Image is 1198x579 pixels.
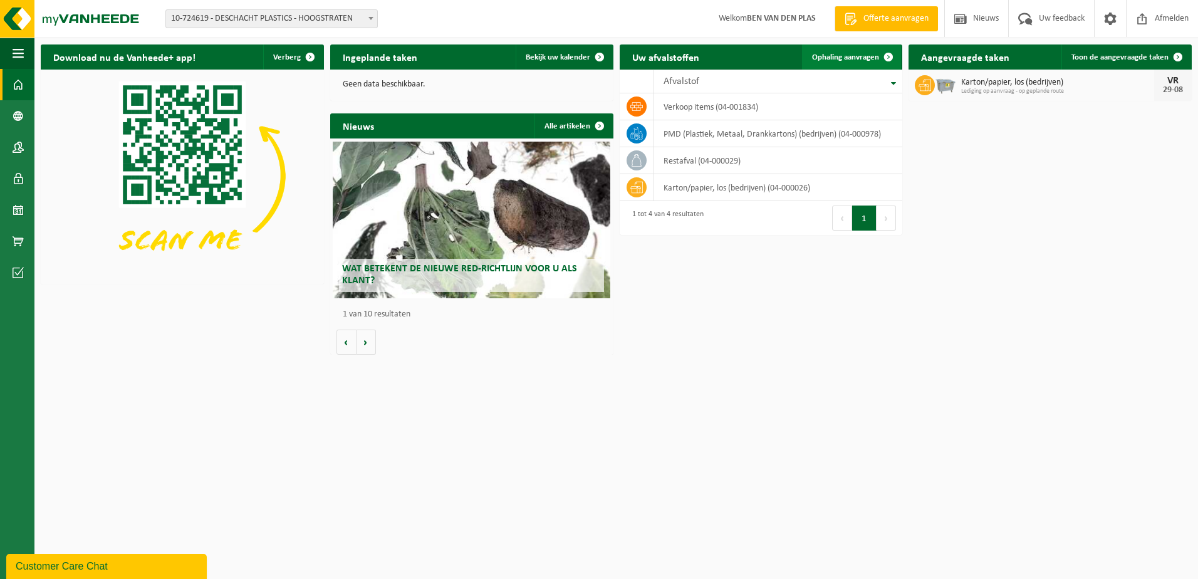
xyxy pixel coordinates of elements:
a: Wat betekent de nieuwe RED-richtlijn voor u als klant? [333,142,610,298]
button: 1 [852,206,877,231]
h2: Nieuws [330,113,387,138]
span: Afvalstof [664,76,699,86]
span: Verberg [273,53,301,61]
h2: Aangevraagde taken [909,44,1022,69]
img: WB-2500-GAL-GY-01 [935,73,956,95]
span: 10-724619 - DESCHACHT PLASTICS - HOOGSTRATEN [166,10,377,28]
button: Next [877,206,896,231]
h2: Ingeplande taken [330,44,430,69]
a: Alle artikelen [534,113,612,138]
span: Offerte aanvragen [860,13,932,25]
iframe: chat widget [6,551,209,579]
p: Geen data beschikbaar. [343,80,601,89]
td: verkoop items (04-001834) [654,93,903,120]
td: PMD (Plastiek, Metaal, Drankkartons) (bedrijven) (04-000978) [654,120,903,147]
h2: Uw afvalstoffen [620,44,712,69]
h2: Download nu de Vanheede+ app! [41,44,208,69]
span: Bekijk uw kalender [526,53,590,61]
div: 1 tot 4 van 4 resultaten [626,204,704,232]
p: 1 van 10 resultaten [343,310,607,319]
a: Bekijk uw kalender [516,44,612,70]
button: Previous [832,206,852,231]
td: restafval (04-000029) [654,147,903,174]
div: VR [1160,76,1185,86]
a: Ophaling aanvragen [802,44,901,70]
td: karton/papier, los (bedrijven) (04-000026) [654,174,903,201]
span: Toon de aangevraagde taken [1071,53,1169,61]
button: Volgende [357,330,376,355]
span: Karton/papier, los (bedrijven) [961,78,1154,88]
span: Lediging op aanvraag - op geplande route [961,88,1154,95]
a: Toon de aangevraagde taken [1061,44,1190,70]
a: Offerte aanvragen [835,6,938,31]
span: Wat betekent de nieuwe RED-richtlijn voor u als klant? [342,264,577,286]
span: Ophaling aanvragen [812,53,879,61]
img: Download de VHEPlus App [41,70,324,282]
button: Vorige [336,330,357,355]
strong: BEN VAN DEN PLAS [747,14,816,23]
button: Verberg [263,44,323,70]
div: 29-08 [1160,86,1185,95]
span: 10-724619 - DESCHACHT PLASTICS - HOOGSTRATEN [165,9,378,28]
